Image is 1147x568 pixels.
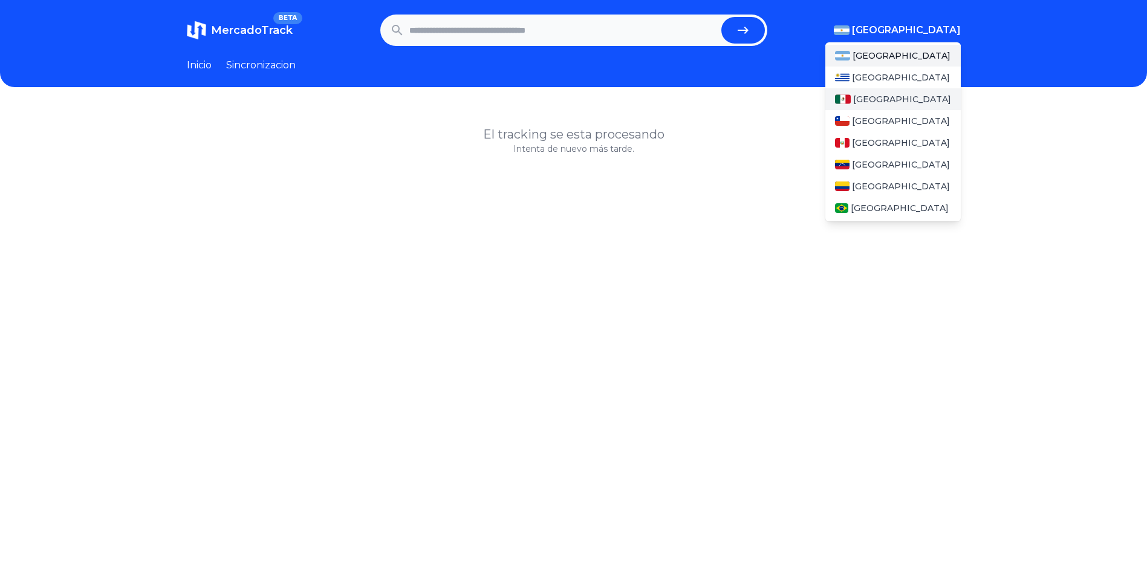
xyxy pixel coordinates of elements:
[851,202,949,214] span: [GEOGRAPHIC_DATA]
[835,160,850,169] img: Venezuela
[187,126,961,143] h1: El tracking se esta procesando
[835,203,849,213] img: Brasil
[853,93,951,105] span: [GEOGRAPHIC_DATA]
[835,51,851,60] img: Argentina
[187,21,206,40] img: MercadoTrack
[825,45,961,67] a: Argentina[GEOGRAPHIC_DATA]
[825,197,961,219] a: Brasil[GEOGRAPHIC_DATA]
[852,158,950,171] span: [GEOGRAPHIC_DATA]
[825,88,961,110] a: Mexico[GEOGRAPHIC_DATA]
[825,110,961,132] a: Chile[GEOGRAPHIC_DATA]
[187,21,293,40] a: MercadoTrackBETA
[852,137,950,149] span: [GEOGRAPHIC_DATA]
[834,23,961,38] button: [GEOGRAPHIC_DATA]
[835,138,850,148] img: Peru
[825,132,961,154] a: Peru[GEOGRAPHIC_DATA]
[852,23,961,38] span: [GEOGRAPHIC_DATA]
[835,73,850,82] img: Uruguay
[852,71,950,83] span: [GEOGRAPHIC_DATA]
[852,115,950,127] span: [GEOGRAPHIC_DATA]
[825,175,961,197] a: Colombia[GEOGRAPHIC_DATA]
[853,50,950,62] span: [GEOGRAPHIC_DATA]
[187,58,212,73] a: Inicio
[852,180,950,192] span: [GEOGRAPHIC_DATA]
[187,143,961,155] p: Intenta de nuevo más tarde.
[835,181,850,191] img: Colombia
[825,67,961,88] a: Uruguay[GEOGRAPHIC_DATA]
[834,25,850,35] img: Argentina
[825,154,961,175] a: Venezuela[GEOGRAPHIC_DATA]
[226,58,296,73] a: Sincronizacion
[835,116,850,126] img: Chile
[211,24,293,37] span: MercadoTrack
[835,94,851,104] img: Mexico
[273,12,302,24] span: BETA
